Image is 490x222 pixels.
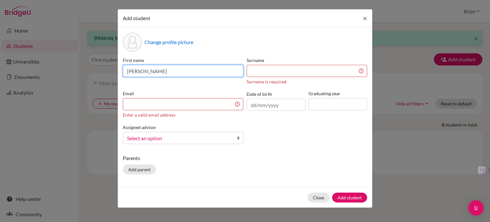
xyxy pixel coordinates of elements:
button: Close [358,9,372,27]
span: × [363,13,367,23]
div: Enter a valid email address [123,111,243,118]
input: dd/mm/yyyy [247,99,305,111]
p: Parents [123,154,367,162]
button: Add parent [123,165,156,174]
label: Graduating year [308,90,367,97]
span: Select an option [127,134,231,142]
label: Date of birth [247,91,272,97]
button: Close [308,193,330,203]
label: Surname [247,57,367,64]
div: Open Intercom Messenger [468,200,484,216]
div: Surname is required [247,78,367,85]
label: First name [123,57,243,64]
label: Assigned advisor [123,124,156,131]
span: Add student [123,15,150,21]
label: Email [123,90,243,97]
div: Profile picture [123,33,142,52]
button: Add student [332,193,367,203]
